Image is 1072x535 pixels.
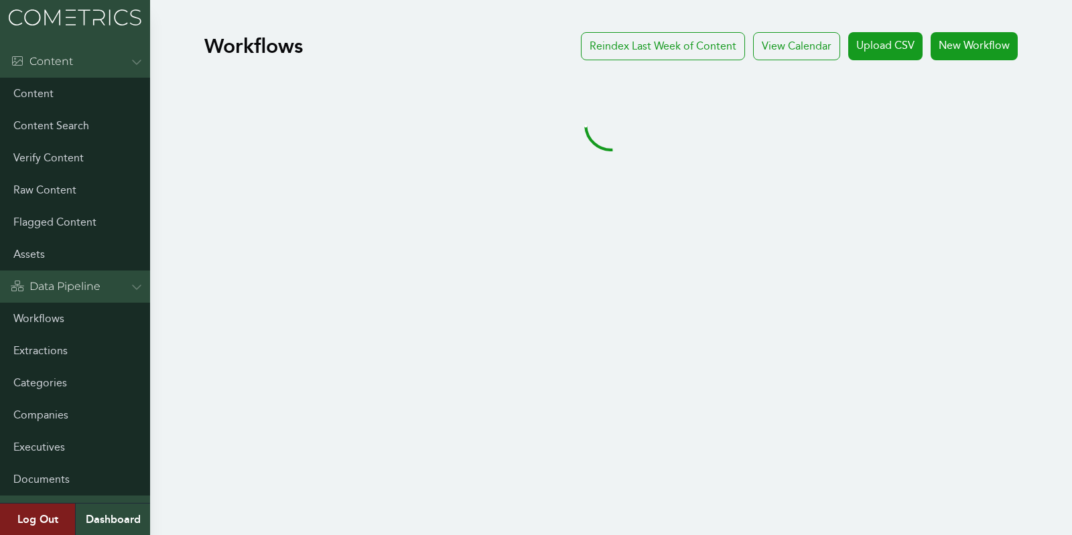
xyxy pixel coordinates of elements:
[584,98,638,151] svg: audio-loading
[75,504,150,535] a: Dashboard
[848,32,923,60] a: Upload CSV
[204,34,303,58] h1: Workflows
[581,32,745,60] a: Reindex Last Week of Content
[753,32,840,60] div: View Calendar
[931,32,1018,60] a: New Workflow
[11,279,100,295] div: Data Pipeline
[11,54,73,70] div: Content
